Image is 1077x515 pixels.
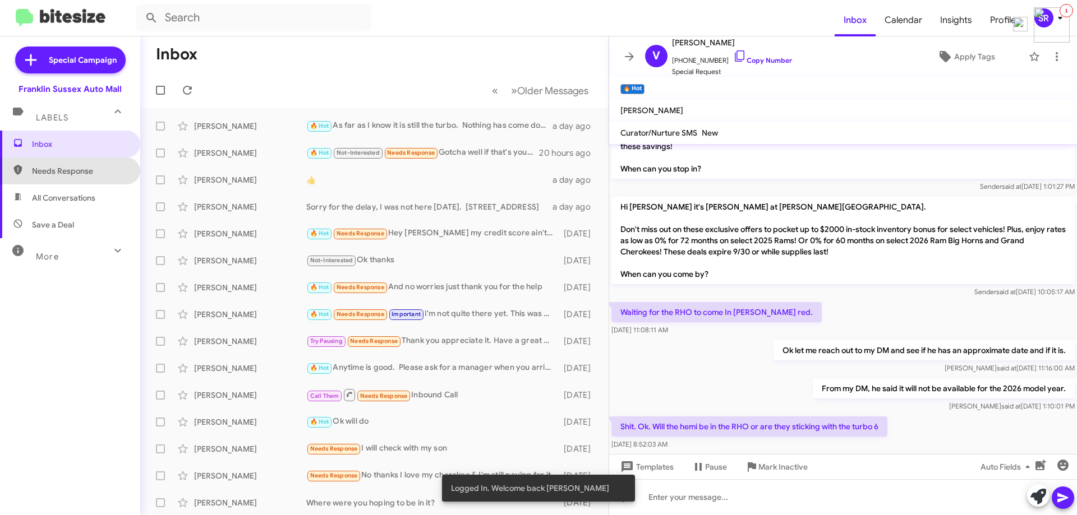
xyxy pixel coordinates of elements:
[194,228,306,239] div: [PERSON_NAME]
[1001,402,1021,410] span: said at
[931,4,981,36] span: Insights
[194,443,306,454] div: [PERSON_NAME]
[611,326,668,334] span: [DATE] 11:08:11 AM
[194,416,306,428] div: [PERSON_NAME]
[1034,7,1070,43] img: minimized-icon.png
[32,165,127,177] span: Needs Response
[310,257,353,264] span: Not-Interested
[306,281,558,294] div: And no worries just thank you for the help
[620,128,697,138] span: Curator/Nurture SMS
[15,47,126,73] a: Special Campaign
[194,309,306,320] div: [PERSON_NAME]
[36,252,59,262] span: More
[360,392,408,400] span: Needs Response
[611,416,887,437] p: Shit. Ok. Will the hemi be in the RHO or are they sticking with the turbo 6
[558,282,600,293] div: [DATE]
[949,402,1075,410] span: [PERSON_NAME] [DATE] 1:10:01 PM
[306,497,558,508] div: Where were you hoping to be in it?
[194,336,306,347] div: [PERSON_NAME]
[194,147,306,159] div: [PERSON_NAME]
[306,442,558,455] div: I will check with my son
[492,83,498,98] span: «
[981,457,1034,477] span: Auto Fields
[306,308,558,321] div: I'm not quite there yet. This was a four year lease. And thank you I appreciate that.
[156,45,197,63] h1: Inbox
[337,310,384,318] span: Needs Response
[1060,4,1073,17] div: 1
[306,469,558,482] div: No thanks I love my cherokee & I'm still paying for it
[945,364,1075,372] span: [PERSON_NAME] [DATE] 11:16:00 AM
[511,83,517,98] span: »
[517,85,588,97] span: Older Messages
[136,4,371,31] input: Search
[813,378,1075,398] p: From my DM, he said it will not be available for the 2026 model year.
[36,113,68,123] span: Labels
[736,457,817,477] button: Mark Inactive
[306,361,558,374] div: Anytime is good. Please ask for a manager when you arrive.
[310,122,329,129] span: 🔥 Hot
[1002,182,1021,191] span: said at
[558,228,600,239] div: [DATE]
[558,336,600,347] div: [DATE]
[310,445,358,452] span: Needs Response
[306,254,558,267] div: Ok thanks
[310,149,329,156] span: 🔥 Hot
[194,120,306,132] div: [PERSON_NAME]
[194,255,306,266] div: [PERSON_NAME]
[558,416,600,428] div: [DATE]
[310,364,329,372] span: 🔥 Hot
[306,146,539,159] div: Gotcha well if that's your top number then it's probably not worth either of our time. [PERSON_NA...
[558,443,600,454] div: [DATE]
[997,364,1016,372] span: said at
[996,287,1016,296] span: said at
[539,147,600,159] div: 20 hours ago
[972,457,1043,477] button: Auto Fields
[194,389,306,401] div: [PERSON_NAME]
[194,201,306,212] div: [PERSON_NAME]
[306,201,553,212] div: Sorry for the delay, I was not here [DATE]. [STREET_ADDRESS]
[835,4,876,36] span: Inbox
[553,174,600,185] div: a day ago
[306,415,558,428] div: Ok will do
[733,56,792,64] a: Copy Number
[337,149,380,156] span: Not-Interested
[558,389,600,401] div: [DATE]
[194,470,306,481] div: [PERSON_NAME]
[32,192,95,203] span: All Conversations
[310,230,329,237] span: 🔥 Hot
[504,79,595,102] button: Next
[392,310,421,318] span: Important
[194,174,306,185] div: [PERSON_NAME]
[611,302,822,322] p: Waiting for the RHO to come In [PERSON_NAME] red.
[611,197,1075,284] p: Hi [PERSON_NAME] it's [PERSON_NAME] at [PERSON_NAME][GEOGRAPHIC_DATA]. Don't miss out on these ex...
[306,227,558,240] div: Hey [PERSON_NAME] my credit score ain't good it's like 604 is it worth me coming down there or no...
[32,219,74,230] span: Save a Deal
[672,36,792,49] span: [PERSON_NAME]
[306,174,553,185] div: 👍
[486,79,595,102] nav: Page navigation example
[876,4,931,36] span: Calendar
[310,392,339,400] span: Call Them
[194,497,306,508] div: [PERSON_NAME]
[310,310,329,318] span: 🔥 Hot
[620,84,645,94] small: 🔥 Hot
[618,457,674,477] span: Templates
[337,284,384,291] span: Needs Response
[553,201,600,212] div: a day ago
[609,457,683,477] button: Templates
[611,440,668,448] span: [DATE] 8:52:03 AM
[32,138,127,150] span: Inbox
[310,284,329,291] span: 🔥 Hot
[306,335,558,347] div: Thank you appreciate it. Have a great one !
[19,83,122,95] div: Franklin Sussex Auto Mall
[485,79,505,102] button: Previous
[1013,17,1028,31] img: minimized-close.png
[702,128,718,138] span: New
[558,363,600,374] div: [DATE]
[981,4,1025,36] a: Profile
[774,340,1075,360] p: Ok let me reach out to my DM and see if he has an approximate date and if it is.
[451,482,609,494] span: Logged In. Welcome back [PERSON_NAME]
[683,457,736,477] button: Pause
[310,418,329,425] span: 🔥 Hot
